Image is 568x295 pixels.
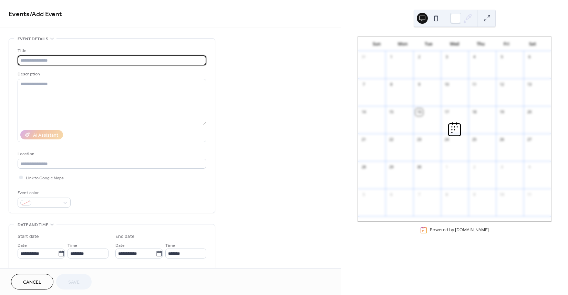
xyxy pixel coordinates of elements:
[455,227,489,233] a: [DOMAIN_NAME]
[471,191,478,199] div: 9
[115,233,135,240] div: End date
[68,242,77,249] span: Time
[115,242,125,249] span: Date
[18,233,39,240] div: Start date
[388,136,395,144] div: 22
[360,136,368,144] div: 21
[519,37,546,51] div: Sat
[18,221,48,229] span: Date and time
[18,189,69,197] div: Event color
[18,35,48,43] span: Event details
[526,108,533,116] div: 20
[388,81,395,88] div: 8
[360,81,368,88] div: 7
[388,164,395,171] div: 29
[18,47,205,54] div: Title
[26,175,64,182] span: Link to Google Maps
[498,136,506,144] div: 26
[443,164,451,171] div: 1
[26,267,38,275] span: All day
[23,279,41,286] span: Cancel
[388,53,395,61] div: 1
[415,191,423,199] div: 7
[443,81,451,88] div: 10
[18,71,205,78] div: Description
[360,164,368,171] div: 28
[471,81,478,88] div: 11
[388,191,395,199] div: 6
[360,53,368,61] div: 31
[363,37,390,51] div: Sun
[526,81,533,88] div: 13
[18,150,205,158] div: Location
[442,37,468,51] div: Wed
[388,108,395,116] div: 15
[526,53,533,61] div: 6
[415,164,423,171] div: 30
[494,37,520,51] div: Fri
[9,8,30,21] a: Events
[415,37,442,51] div: Tue
[390,37,416,51] div: Mon
[498,81,506,88] div: 12
[30,8,62,21] span: / Add Event
[498,108,506,116] div: 19
[443,108,451,116] div: 17
[471,136,478,144] div: 25
[360,191,368,199] div: 5
[443,53,451,61] div: 3
[443,191,451,199] div: 8
[526,136,533,144] div: 27
[11,274,53,289] button: Cancel
[526,191,533,199] div: 11
[471,53,478,61] div: 4
[498,191,506,199] div: 10
[360,108,368,116] div: 14
[498,164,506,171] div: 3
[415,53,423,61] div: 2
[471,108,478,116] div: 18
[471,164,478,171] div: 2
[415,108,423,116] div: 16
[467,37,494,51] div: Thu
[443,136,451,144] div: 24
[526,164,533,171] div: 4
[430,227,489,233] div: Powered by
[498,53,506,61] div: 5
[415,81,423,88] div: 9
[165,242,175,249] span: Time
[18,242,27,249] span: Date
[415,136,423,144] div: 23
